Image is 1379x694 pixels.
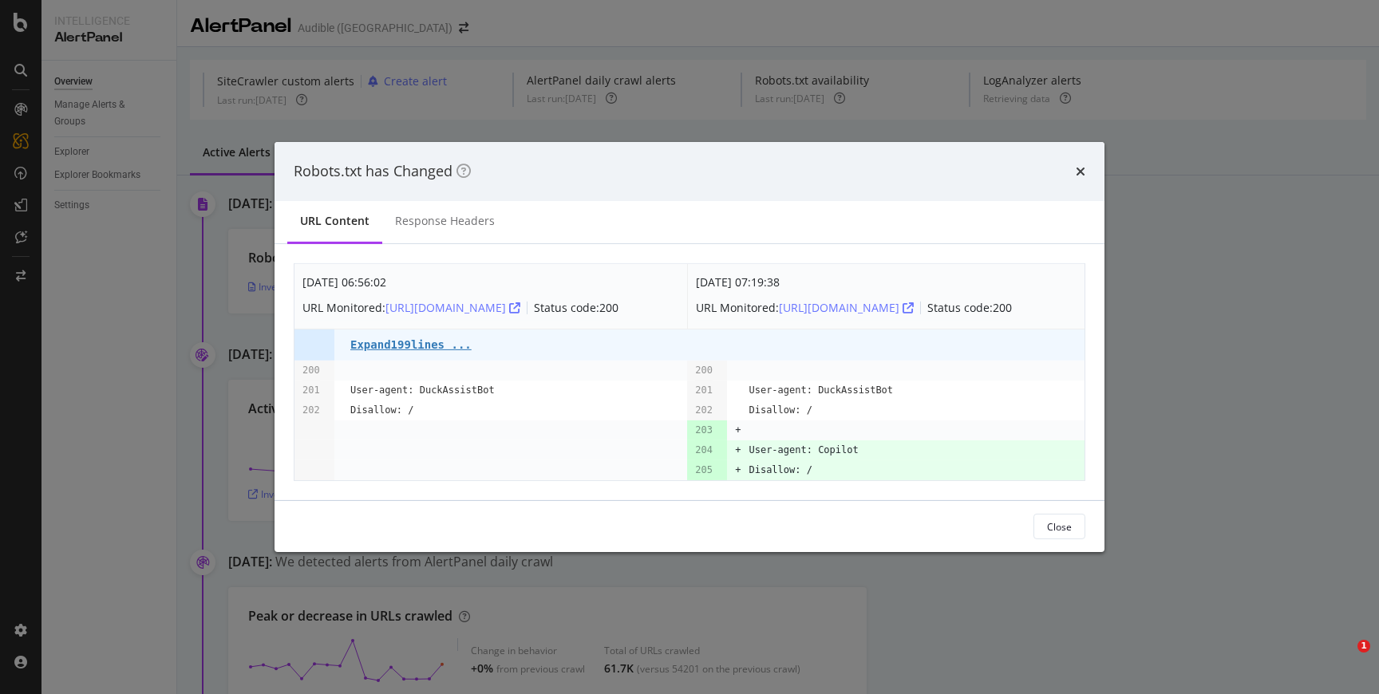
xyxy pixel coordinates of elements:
[1325,640,1363,678] iframe: Intercom live chat
[695,440,713,460] pre: 204
[749,460,812,480] pre: Disallow: /
[779,300,914,316] div: [URL][DOMAIN_NAME]
[300,213,369,229] div: URL Content
[302,361,320,381] pre: 200
[385,300,520,315] a: [URL][DOMAIN_NAME]
[395,213,495,229] div: Response Headers
[695,420,713,440] pre: 203
[1033,514,1085,539] button: Close
[1047,520,1072,534] div: Close
[302,272,618,292] div: [DATE] 06:56:02
[350,381,495,400] pre: User-agent: DuckAssistBot
[294,161,471,182] div: Robots.txt has Changed
[695,460,713,480] pre: 205
[275,142,1104,552] div: modal
[735,420,741,440] pre: +
[696,272,1012,292] div: [DATE] 07:19:38
[302,400,320,420] pre: 202
[779,295,914,321] button: [URL][DOMAIN_NAME]
[350,338,472,351] pre: Expand 199 lines ...
[385,295,520,321] button: [URL][DOMAIN_NAME]
[749,381,893,400] pre: User-agent: DuckAssistBot
[302,295,618,321] div: URL Monitored: Status code: 200
[1357,640,1370,653] span: 1
[749,400,812,420] pre: Disallow: /
[735,460,741,480] pre: +
[749,440,858,460] pre: User-agent: Copilot
[385,300,520,316] div: [URL][DOMAIN_NAME]
[302,381,320,400] pre: 201
[695,400,713,420] pre: 202
[1076,161,1085,182] div: times
[779,300,914,315] a: [URL][DOMAIN_NAME]
[350,400,413,420] pre: Disallow: /
[696,295,1012,321] div: URL Monitored: Status code: 200
[695,381,713,400] pre: 201
[695,361,713,381] pre: 200
[735,440,741,460] pre: +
